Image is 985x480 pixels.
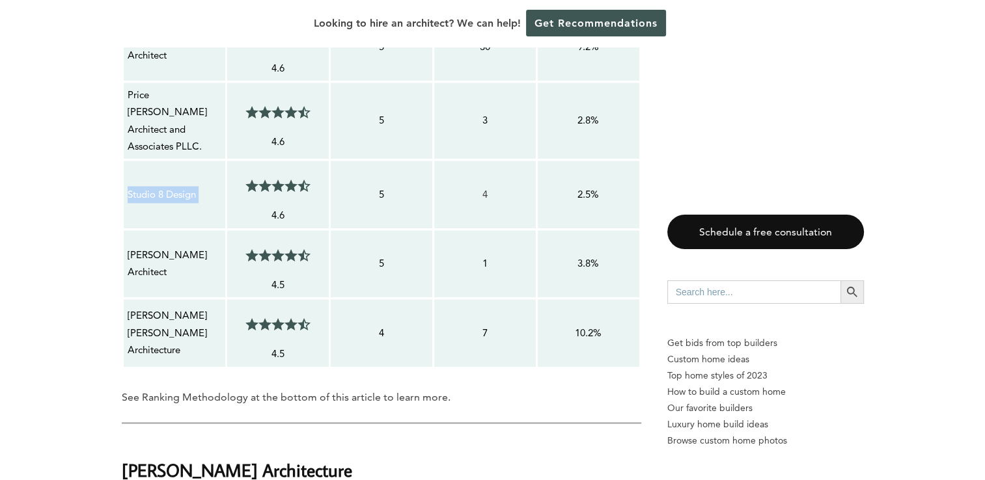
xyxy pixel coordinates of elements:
p: 3.8% [542,255,635,272]
p: 5 [335,38,428,55]
p: Price [PERSON_NAME] Architect and Associates PLLC. [128,87,221,155]
a: Luxury home build ideas [667,416,864,433]
p: 4.5 [231,276,325,293]
p: 4.6 [231,133,325,150]
p: 10.2% [542,325,635,341]
p: 5 [335,112,428,129]
p: 3 [438,112,532,129]
p: 5 [335,186,428,203]
p: 4 [438,186,532,203]
a: Top home styles of 2023 [667,367,864,384]
a: Browse custom home photos [667,433,864,449]
a: Our favorite builders [667,400,864,416]
p: [PERSON_NAME], Architect [128,30,221,64]
p: 5 [335,255,428,272]
p: 4 [335,325,428,341]
a: Schedule a free consultation [667,215,864,249]
p: Get bids from top builders [667,335,864,351]
a: Get Recommendations [526,10,666,36]
p: 1 [438,255,532,272]
p: 2.8% [542,112,635,129]
p: [PERSON_NAME] [PERSON_NAME] Architecture [128,307,221,358]
p: 4.5 [231,345,325,362]
p: 30 [438,38,532,55]
p: 7 [438,325,532,341]
p: 4.6 [231,207,325,224]
p: 9.2% [542,38,635,55]
p: 2.5% [542,186,635,203]
p: [PERSON_NAME] Architect [128,247,221,281]
p: 4.6 [231,60,325,77]
a: How to build a custom home [667,384,864,400]
svg: Search [845,285,859,299]
p: See Ranking Methodology at the bottom of this article to learn more. [122,388,641,407]
a: Custom home ideas [667,351,864,367]
p: Studio 8 Design [128,186,221,203]
input: Search here... [667,280,840,304]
